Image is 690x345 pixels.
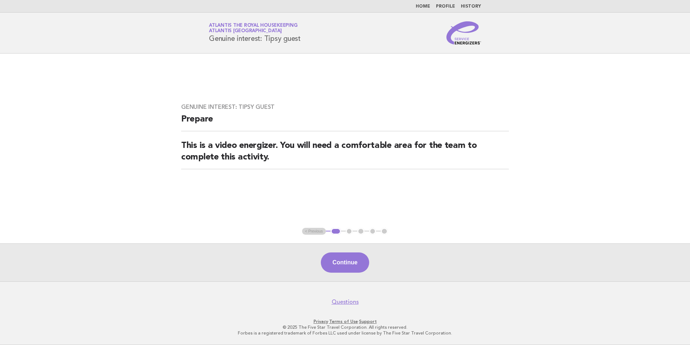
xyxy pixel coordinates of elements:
a: Home [416,4,430,9]
a: Support [359,319,377,324]
h2: Prepare [181,114,509,131]
button: Continue [321,252,369,273]
a: Terms of Use [329,319,358,324]
img: Service Energizers [446,21,481,44]
h1: Genuine interest: Tipsy guest [209,24,301,42]
p: · · [124,319,566,324]
a: Questions [332,298,359,306]
span: Atlantis [GEOGRAPHIC_DATA] [209,29,282,34]
p: Forbes is a registered trademark of Forbes LLC used under license by The Five Star Travel Corpora... [124,330,566,336]
h3: Genuine interest: Tipsy guest [181,103,509,111]
h2: This is a video energizer. You will need a comfortable area for the team to complete this activity. [181,140,509,169]
a: Atlantis the Royal HousekeepingAtlantis [GEOGRAPHIC_DATA] [209,23,297,33]
p: © 2025 The Five Star Travel Corporation. All rights reserved. [124,324,566,330]
a: Profile [436,4,455,9]
a: Privacy [314,319,328,324]
a: History [461,4,481,9]
button: 1 [331,228,341,235]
